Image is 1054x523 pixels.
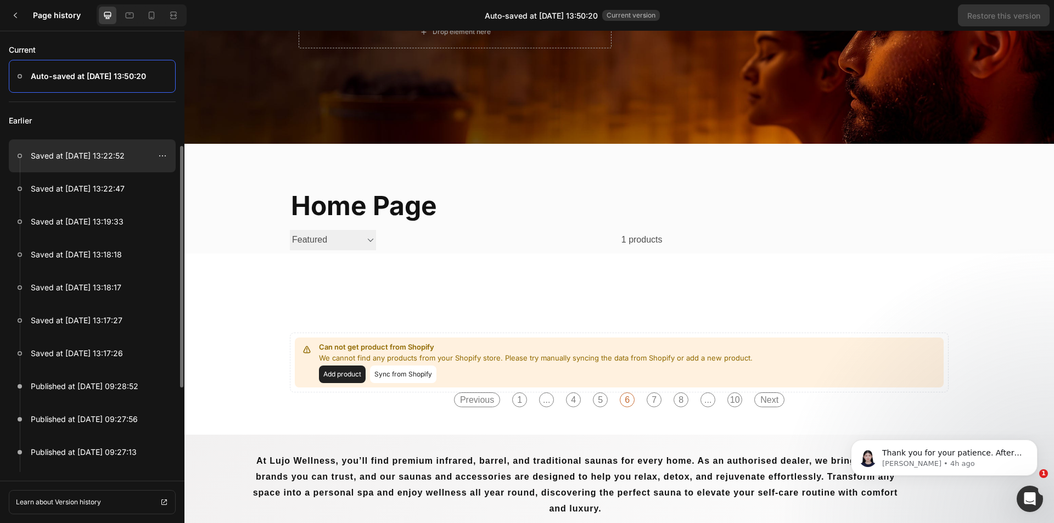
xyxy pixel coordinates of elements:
span: ... [516,362,531,376]
p: We cannot find any products from your Shopify store. Please try manually syncing the data from Sh... [134,322,568,333]
span: ... [355,362,369,376]
p: Published at [DATE] 09:27:13 [31,446,137,459]
p: Published at [DATE] 09:28:52 [31,380,138,393]
div: Drop element here [248,129,306,138]
div: Restore this version [967,10,1040,21]
p: Can not get product from Shopify [134,311,568,322]
span: 7 [462,362,477,376]
p: Learn about Version history [16,497,101,507]
p: Earlier [9,102,176,139]
p: Saved at [DATE] 13:18:17 [31,281,121,294]
iframe: Design area [184,31,1054,523]
span: 1 [328,362,343,376]
p: Saved at [DATE] 13:17:26 [31,347,123,360]
span: Auto-saved at [DATE] 13:50:20 [485,10,598,21]
iframe: Intercom notifications message [834,417,1054,493]
span: Previous [270,362,316,376]
a: Learn about Version history [9,490,176,514]
div: 1 products [192,195,478,223]
h1: home page [105,157,764,193]
p: Saved at [DATE] 13:22:52 [31,149,125,162]
button: Restore this version [958,4,1050,26]
p: Saved at [DATE] 13:18:18 [31,248,122,261]
button: Sync from Shopify [186,467,252,485]
button: Add product [134,335,181,352]
span: 1 [1039,469,1048,478]
h1: home page [105,289,764,325]
p: Current [9,40,176,60]
span: Next [570,362,600,376]
span: 4 [382,362,396,376]
p: Message from Alice, sent 4h ago [48,42,189,52]
span: 6 [435,362,450,376]
strong: At Lujo Wellness, you’ll find premium infrared, barrel, and traditional saunas for every home. As... [69,425,714,482]
p: Saved at [DATE] 13:19:33 [31,215,124,228]
p: Auto-saved at [DATE] 13:50:20 [31,70,146,83]
p: We cannot find any products from your Shopify store. Please try manually syncing the data from Sh... [134,454,568,465]
button: Sync from Shopify [186,335,252,352]
h3: Page history [33,9,92,22]
p: Saved at [DATE] 13:22:47 [31,182,125,195]
p: Can not get product from Shopify [134,443,568,454]
span: Current version [602,10,660,21]
span: 8 [489,362,504,376]
p: Saved at [DATE] 13:17:27 [31,314,122,327]
span: 10 [543,362,558,376]
span: 5 [408,362,423,376]
span: Thank you for your patience. After thoroughly reviewing your case, this issue requires assistance... [48,32,188,182]
iframe: Intercom live chat [1017,486,1043,512]
button: Add product [134,467,181,485]
div: 1 products [192,328,478,355]
p: Published at [DATE] 09:27:56 [31,413,138,426]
